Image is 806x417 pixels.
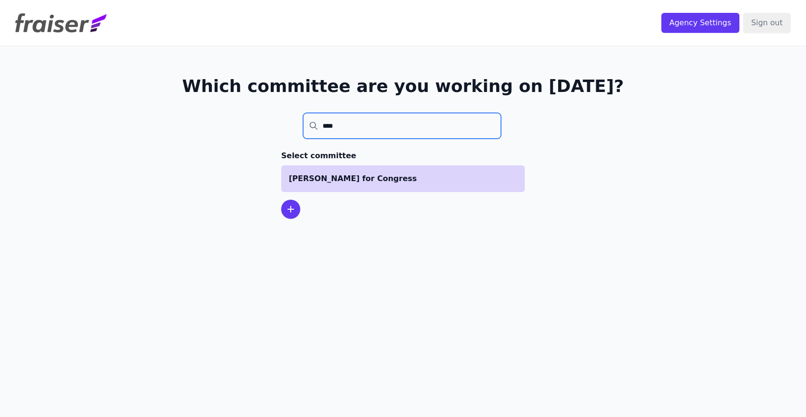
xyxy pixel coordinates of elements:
img: Fraiser Logo [15,13,107,32]
h3: Select committee [281,150,525,162]
p: [PERSON_NAME] for Congress [289,173,517,184]
input: Agency Settings [661,13,739,33]
input: Sign out [743,13,791,33]
a: [PERSON_NAME] for Congress [281,165,525,192]
h1: Which committee are you working on [DATE]? [182,77,624,96]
